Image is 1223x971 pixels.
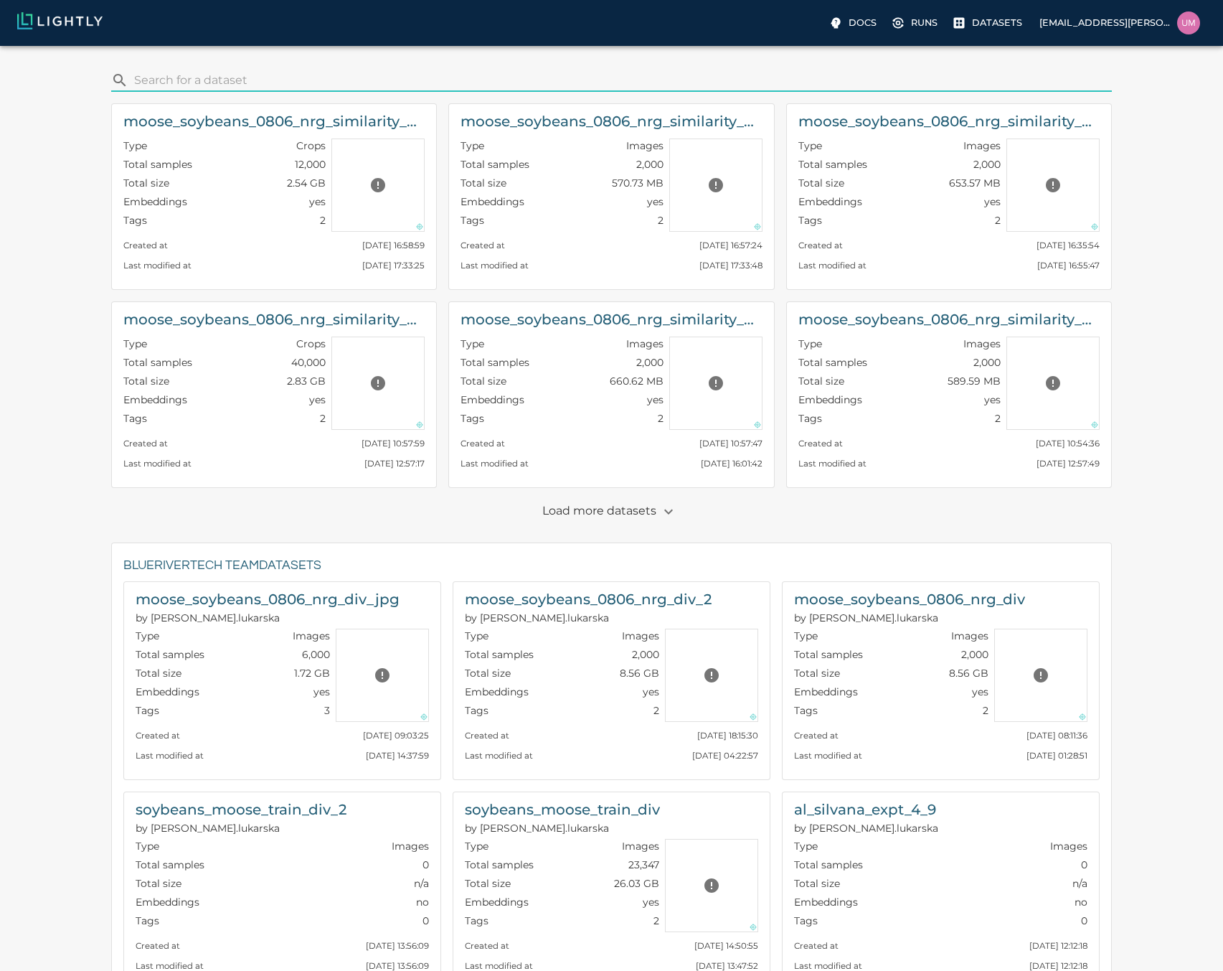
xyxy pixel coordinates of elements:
p: Tags [794,914,818,928]
p: Datasets [972,16,1022,29]
p: Type [465,629,488,643]
p: Tags [798,213,822,227]
small: [DATE] 17:33:25 [362,261,425,271]
p: Embeddings [123,194,187,209]
p: Images [392,839,429,853]
p: 6,000 [302,647,330,662]
small: Last modified at [123,459,192,469]
p: Images [626,337,664,351]
p: Embeddings [123,393,187,407]
p: Total samples [461,355,529,370]
small: Last modified at [461,459,529,469]
a: moose_soybeans_0806_nrg_divsilvana.lukarska@bluerivertech.com (BlueRiverTech)TypeImagesTotal samp... [782,581,1100,780]
small: [DATE] 10:54:36 [1036,438,1100,449]
small: Last modified at [123,261,192,271]
p: Total size [465,876,511,891]
p: Total samples [461,157,529,172]
p: 0 [1081,914,1087,928]
p: Total samples [465,858,534,872]
button: Preview cannot be loaded. Please ensure the datasource is configured correctly and that the refer... [702,171,730,200]
small: Created at [123,438,168,449]
small: [DATE] 13:56:09 [366,961,429,971]
small: Created at [798,438,843,449]
h6: soybeans_moose_train_div_2 [136,798,346,821]
p: Total size [123,176,169,190]
a: moose_soybeans_0806_nrg_similarity_with_more_tiling_2000_wo_tile_diversityTypeImagesTotal samples... [448,301,774,488]
img: uma.govindarajan@bluerivertech.com [1177,11,1200,34]
p: Tags [123,411,147,426]
p: yes [984,194,1001,209]
p: 2.54 GB [287,176,326,190]
p: no [416,895,429,909]
a: Datasets [949,11,1028,34]
p: Total size [794,666,840,680]
small: [DATE] 16:35:54 [1037,240,1100,250]
p: Embeddings [461,194,524,209]
p: Type [136,629,159,643]
p: yes [647,393,664,407]
button: Preview cannot be loaded. Please ensure the datasource is configured correctly and that the refer... [364,369,392,398]
p: 660.62 MB [610,374,664,388]
small: [DATE] 01:28:51 [1026,751,1087,761]
p: yes [972,685,988,699]
p: yes [647,194,664,209]
p: Total size [136,666,181,680]
p: 26.03 GB [614,876,659,891]
p: Embeddings [461,393,524,407]
p: 0 [1081,858,1087,872]
p: yes [643,895,659,909]
input: search [134,69,1105,92]
p: 1.72 GB [294,666,330,680]
small: Created at [465,941,509,951]
p: Total samples [798,355,867,370]
small: Last modified at [465,961,533,971]
p: 0 [422,914,429,928]
p: Type [798,139,822,153]
p: Tags [461,213,484,227]
small: Created at [465,731,509,741]
h6: moose_soybeans_0806_nrg_similarity_with_less_tiling_2000_with_tile_diversity-crops-tiling-task-1 [123,110,425,133]
p: Type [798,337,822,351]
small: [DATE] 14:50:55 [694,941,758,951]
small: [DATE] 04:22:57 [692,751,758,761]
p: 2 [653,703,659,718]
h6: moose_soybeans_0806_nrg_div_jpg [136,588,400,611]
p: 8.56 GB [949,666,988,680]
p: Tags [136,703,159,718]
a: moose_soybeans_0806_nrg_similarity_with_more_tiling_2000_tile_diversityTypeImagesTotal samples2,0... [786,301,1112,488]
button: Preview cannot be loaded. Please ensure the datasource is configured correctly and that the refer... [364,171,392,200]
small: [DATE] 12:12:18 [1029,961,1087,971]
small: Last modified at [136,961,204,971]
p: Crops [296,337,326,351]
p: Embeddings [794,895,858,909]
p: no [1075,895,1087,909]
p: Total samples [794,647,863,662]
p: Total size [461,176,506,190]
span: silvana.lukarska@bluerivertech.com (BlueRiverTech) [465,611,609,624]
p: Embeddings [794,685,858,699]
p: Images [622,839,659,853]
p: 2 [658,213,664,227]
small: [DATE] 10:57:59 [362,438,425,449]
p: Images [951,629,988,643]
small: [DATE] 16:01:42 [701,459,762,469]
p: 2 [658,411,664,426]
p: 2,000 [973,355,1001,370]
h6: moose_soybeans_0806_nrg_similarity_with_more_tiling_2000_tile_diversity [798,308,1100,331]
h6: moose_soybeans_0806_nrg_div_2 [465,588,712,611]
p: Total samples [798,157,867,172]
h6: soybeans_moose_train_div [465,798,660,821]
p: 2 [995,411,1001,426]
p: Embeddings [136,685,199,699]
p: Total samples [123,157,192,172]
label: [EMAIL_ADDRESS][PERSON_NAME][DOMAIN_NAME]uma.govindarajan@bluerivertech.com [1034,7,1206,39]
h6: al_silvana_expt_4_9 [794,798,938,821]
small: Created at [794,731,839,741]
small: Last modified at [465,751,533,761]
small: Created at [461,438,505,449]
p: Total samples [794,858,863,872]
small: [DATE] 13:56:09 [366,941,429,951]
p: 2,000 [636,355,664,370]
small: Last modified at [798,459,867,469]
small: [DATE] 09:03:25 [363,731,429,741]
